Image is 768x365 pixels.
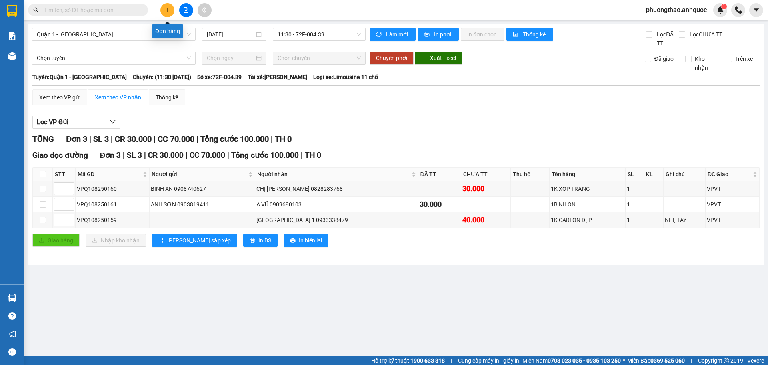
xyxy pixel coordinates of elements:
[207,54,254,63] input: Chọn ngày
[511,168,550,181] th: Thu hộ
[152,24,183,38] div: Đơn hàng
[77,184,148,193] div: VPQ108250160
[127,151,142,160] span: SL 3
[644,168,663,181] th: KL
[100,151,121,160] span: Đơn 3
[418,28,459,41] button: printerIn phơi
[386,30,409,39] span: Làm mới
[110,119,116,125] span: down
[111,134,113,144] span: |
[53,168,76,181] th: STT
[627,216,643,224] div: 1
[8,348,16,356] span: message
[301,151,303,160] span: |
[86,234,146,247] button: downloadNhập kho nhận
[749,3,763,17] button: caret-down
[154,134,156,144] span: |
[707,184,758,193] div: VPVT
[37,52,191,64] span: Chọn tuyến
[313,73,378,81] span: Loại xe: Limousine 11 chỗ
[664,168,706,181] th: Ghi chú
[152,170,247,179] span: Người gửi
[33,7,39,13] span: search
[148,151,184,160] span: CR 30.000
[190,151,225,160] span: CC 70.000
[32,151,88,160] span: Giao dọc đường
[76,197,150,212] td: VPQ108250161
[284,234,328,247] button: printerIn biên lai
[200,134,269,144] span: Tổng cước 100.000
[8,52,16,60] img: warehouse-icon
[256,200,417,209] div: A VŨ 0909690103
[196,134,198,144] span: |
[623,359,625,362] span: ⚪️
[8,330,16,338] span: notification
[650,357,685,364] strong: 0369 525 060
[257,170,410,179] span: Người nhận
[640,5,713,15] span: phuongthao.anhquoc
[370,28,416,41] button: syncLàm mới
[415,52,462,65] button: downloadXuất Excel
[197,73,242,81] span: Số xe: 72F-004.39
[506,28,553,41] button: bar-chartThống kê
[550,168,626,181] th: Tên hàng
[418,168,461,181] th: ĐÃ TT
[39,93,80,102] div: Xem theo VP gửi
[256,216,417,224] div: [GEOGRAPHIC_DATA] 1 0933338479
[462,214,509,226] div: 40.000
[551,184,624,193] div: 1K XỐP TRẮNG
[370,52,414,65] button: Chuyển phơi
[76,212,150,228] td: VPQ108250159
[76,181,150,197] td: VPQ108250160
[548,357,621,364] strong: 0708 023 035 - 0935 103 250
[708,170,751,179] span: ĐC Giao
[451,356,452,365] span: |
[89,134,91,144] span: |
[371,356,445,365] span: Hỗ trợ kỹ thuật:
[627,356,685,365] span: Miền Bắc
[44,6,138,14] input: Tìm tên, số ĐT hoặc mã đơn
[692,54,720,72] span: Kho nhận
[256,184,417,193] div: CHỊ [PERSON_NAME] 0828283768
[523,30,547,39] span: Thống kê
[77,200,148,209] div: VPQ108250161
[513,32,520,38] span: bar-chart
[78,170,141,179] span: Mã GD
[732,54,756,63] span: Trên xe
[722,4,725,9] span: 1
[77,216,148,224] div: VPQ108250159
[66,134,87,144] span: Đơn 3
[551,216,624,224] div: 1K CARTON DẸP
[654,30,678,48] span: Lọc ĐÃ TT
[290,238,296,244] span: printer
[753,6,760,14] span: caret-down
[156,93,178,102] div: Thống kê
[32,116,120,129] button: Lọc VP Gửi
[7,5,17,17] img: logo-vxr
[93,134,109,144] span: SL 3
[651,54,677,63] span: Đã giao
[626,168,644,181] th: SL
[434,30,452,39] span: In phơi
[179,3,193,17] button: file-add
[376,32,383,38] span: sync
[724,358,729,363] span: copyright
[430,54,456,63] span: Xuất Excel
[152,234,237,247] button: sort-ascending[PERSON_NAME] sắp xếp
[151,184,254,193] div: BÌNH AN 0908740627
[198,3,212,17] button: aim
[32,74,127,80] b: Tuyến: Quận 1 - [GEOGRAPHIC_DATA]
[8,294,16,302] img: warehouse-icon
[410,357,445,364] strong: 1900 633 818
[115,134,152,144] span: CR 30.000
[522,356,621,365] span: Miền Nam
[123,151,125,160] span: |
[32,234,80,247] button: uploadGiao hàng
[707,200,758,209] div: VPVT
[275,134,292,144] span: TH 0
[461,28,504,41] button: In đơn chọn
[165,7,170,13] span: plus
[735,6,742,14] img: phone-icon
[421,55,427,62] span: download
[461,168,511,181] th: CHƯA TT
